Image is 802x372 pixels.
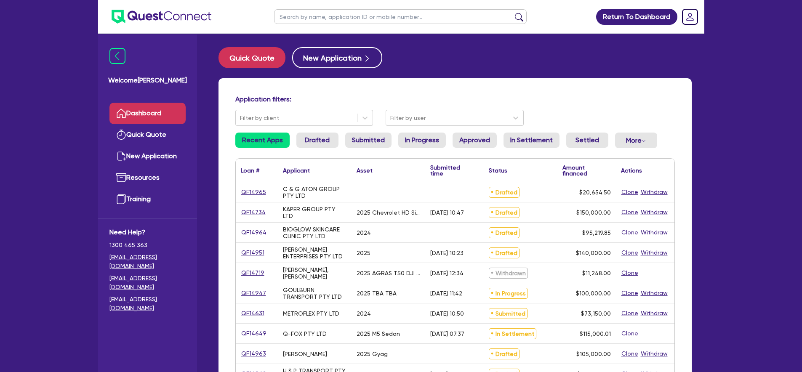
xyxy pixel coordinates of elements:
a: [EMAIL_ADDRESS][DOMAIN_NAME] [109,253,186,271]
div: [PERSON_NAME] [283,351,327,357]
a: [EMAIL_ADDRESS][DOMAIN_NAME] [109,274,186,292]
a: Resources [109,167,186,189]
button: New Application [292,47,382,68]
button: Dropdown toggle [615,133,657,148]
img: quest-connect-logo-blue [112,10,211,24]
button: Clone [621,207,639,217]
span: $73,150.00 [581,310,611,317]
div: KAPER GROUP PTY LTD [283,206,346,219]
span: $95,219.85 [582,229,611,236]
div: [DATE] 10:50 [430,310,464,317]
div: [DATE] 10:23 [430,250,464,256]
img: quick-quote [116,130,126,140]
img: resources [116,173,126,183]
a: In Progress [398,133,446,148]
span: $115,000.01 [580,330,611,337]
div: Applicant [283,167,310,173]
div: 2025 [357,250,370,256]
h4: Application filters: [235,95,675,103]
span: Welcome [PERSON_NAME] [108,75,187,85]
div: 2025 Chevrolet HD Silverado [357,209,420,216]
div: 2025 M5 Sedan [357,330,400,337]
span: $150,000.00 [576,209,611,216]
span: 1300 465 363 [109,241,186,250]
a: QF14631 [241,308,265,318]
a: QF14951 [241,248,265,258]
div: 2025 TBA TBA [357,290,397,297]
button: Withdraw [640,288,668,298]
div: Status [489,167,507,173]
div: Actions [621,167,642,173]
a: QF14963 [241,349,266,359]
button: Clone [621,329,639,338]
div: GOULBURN TRANSPORT PTY LTD [283,287,346,300]
div: [DATE] 07:37 [430,330,464,337]
button: Clone [621,268,639,278]
a: QF14947 [241,288,266,298]
span: $11,248.00 [582,270,611,276]
a: QF14649 [241,329,267,338]
a: Submitted [345,133,392,148]
span: $140,000.00 [576,250,611,256]
div: Q-FOX PTY LTD [283,330,327,337]
button: Clone [621,288,639,298]
button: Clone [621,349,639,359]
span: Submitted [489,308,528,319]
a: Recent Apps [235,133,290,148]
button: Withdraw [640,187,668,197]
a: Settled [566,133,608,148]
div: 2024 [357,310,371,317]
a: Return To Dashboard [596,9,677,25]
button: Clone [621,248,639,258]
span: $105,000.00 [576,351,611,357]
button: Clone [621,228,639,237]
a: New Application [109,146,186,167]
a: [EMAIL_ADDRESS][DOMAIN_NAME] [109,295,186,313]
span: Need Help? [109,227,186,237]
span: $20,654.50 [579,189,611,196]
span: Drafted [489,247,520,258]
div: [PERSON_NAME] ENTERPRISES PTY LTD [283,246,346,260]
a: QF14719 [241,268,265,278]
div: METROFLEX PTY LTD [283,310,339,317]
span: Drafted [489,348,520,359]
div: [PERSON_NAME], [PERSON_NAME] [283,266,346,280]
img: icon-menu-close [109,48,125,64]
div: [DATE] 10:47 [430,209,464,216]
button: Withdraw [640,228,668,237]
div: 2024 [357,229,371,236]
img: training [116,194,126,204]
div: 2025 Gyag [357,351,388,357]
div: [DATE] 12:34 [430,270,464,276]
div: Submitted time [430,165,471,176]
a: Approved [453,133,497,148]
a: Drafted [296,133,338,148]
span: Drafted [489,227,520,238]
button: Quick Quote [218,47,285,68]
div: BIOGLOW SKINCARE CLINIC PTY LTD [283,226,346,239]
button: Withdraw [640,308,668,318]
span: In Settlement [489,328,536,339]
span: $100,000.00 [576,290,611,297]
a: Dropdown toggle [679,6,701,28]
div: Loan # [241,167,259,173]
button: Clone [621,187,639,197]
button: Withdraw [640,349,668,359]
div: 2025 AGRAS T50 DJI RC PLUS [357,270,420,276]
span: Withdrawn [489,268,528,279]
input: Search by name, application ID or mobile number... [274,9,527,24]
a: QF14964 [241,228,267,237]
button: Withdraw [640,248,668,258]
img: new-application [116,151,126,161]
button: Clone [621,308,639,318]
div: [DATE] 11:42 [430,290,462,297]
a: Training [109,189,186,210]
span: Drafted [489,207,520,218]
a: Dashboard [109,103,186,124]
a: QF14965 [241,187,266,197]
a: Quick Quote [218,47,292,68]
div: C & G ATON GROUP PTY LTD [283,186,346,199]
span: In Progress [489,288,528,299]
a: In Settlement [504,133,560,148]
